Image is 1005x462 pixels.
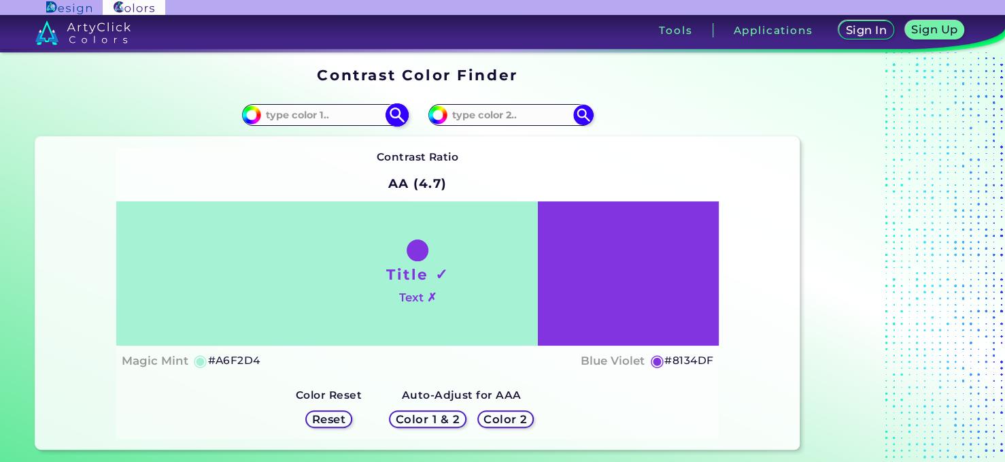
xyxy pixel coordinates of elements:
h3: Applications [733,25,813,35]
strong: Contrast Ratio [377,150,459,163]
h4: Text ✗ [398,288,436,308]
h5: Color 1 & 2 [398,414,457,424]
a: Sign In [840,22,891,39]
h3: Tools [659,25,692,35]
h1: Title ✓ [386,264,449,284]
h1: Contrast Color Finder [317,65,517,85]
strong: Auto-Adjust for AAA [402,389,522,401]
h5: ◉ [649,352,664,369]
h5: #A6F2D4 [208,352,260,369]
input: type color 2.. [447,106,574,125]
h5: ◉ [193,352,208,369]
a: Sign Up [907,22,961,39]
h5: Reset [313,414,344,424]
h2: AA (4.7) [382,169,454,199]
h4: Magic Mint [122,351,188,371]
strong: Color Reset [296,389,362,401]
h5: #8134DF [664,352,713,369]
h5: Sign In [847,25,885,35]
h5: Sign Up [913,24,956,35]
img: icon search [385,103,409,127]
h5: Color 2 [486,414,526,424]
img: logo_artyclick_colors_white.svg [35,20,131,45]
img: icon search [573,105,594,125]
img: ArtyClick Design logo [46,1,92,14]
h4: Blue Violet [581,351,645,371]
input: type color 1.. [261,106,388,125]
